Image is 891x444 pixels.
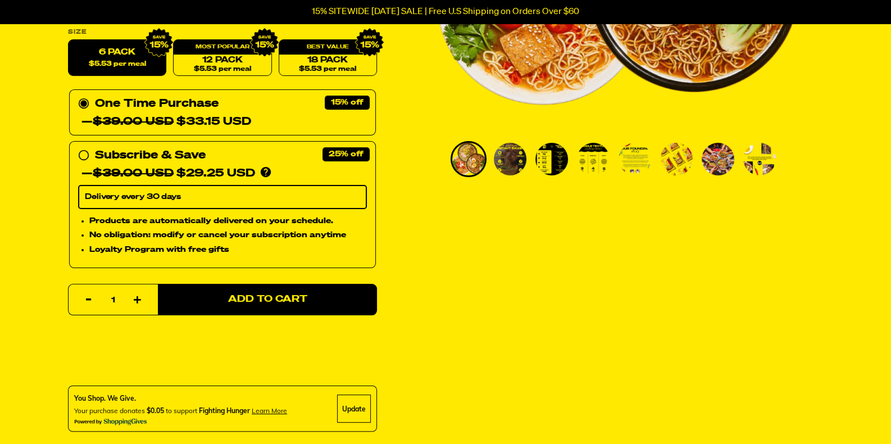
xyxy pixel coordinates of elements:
[93,116,174,128] del: $39.00 USD
[279,40,377,76] a: 18 Pack$5.53 per meal
[452,143,485,175] img: Variety Vol. 1
[312,7,579,17] p: 15% SITEWIDE [DATE] SALE | Free U.S Shipping on Orders Over $60
[173,40,271,76] a: 12 Pack$5.53 per meal
[89,61,146,68] span: $5.53 per meal
[74,393,287,404] div: You Shop. We Give.
[619,143,651,175] img: Variety Vol. 1
[252,406,287,415] span: Learn more about donating
[702,143,734,175] img: Variety Vol. 1
[6,396,109,439] iframe: Marketing Popup
[617,141,653,177] li: Go to slide 5
[337,395,371,423] div: Update Cause Button
[78,95,367,131] div: One Time Purchase
[492,141,528,177] li: Go to slide 2
[89,229,367,242] li: No obligation: modify or cancel your subscription anytime
[68,40,166,76] label: 6 Pack
[575,141,611,177] li: Go to slide 4
[74,418,147,425] img: Powered By ShoppingGives
[199,406,250,415] span: Fighting Hunger
[660,143,693,175] img: Variety Vol. 1
[577,143,610,175] img: Variety Vol. 1
[78,185,367,209] select: Subscribe & Save —$39.00 USD$29.25 USD Products are automatically delivered on your schedule. No ...
[228,295,307,305] span: Add to Cart
[742,141,778,177] li: Go to slide 8
[700,141,736,177] li: Go to slide 7
[494,143,526,175] img: Variety Vol. 1
[535,143,568,175] img: Variety Vol. 1
[81,165,255,183] div: — $29.25 USD
[75,284,151,316] input: quantity
[147,406,164,415] span: $0.05
[68,29,377,35] label: Size
[194,66,251,73] span: $5.53 per meal
[166,406,197,415] span: to support
[249,28,279,57] img: IMG_9632.png
[158,284,377,315] button: Add to Cart
[81,113,251,131] div: — $33.15 USD
[299,66,356,73] span: $5.53 per meal
[658,141,694,177] li: Go to slide 6
[451,141,487,177] li: Go to slide 1
[422,141,800,177] div: PDP main carousel thumbnails
[743,143,776,175] img: Variety Vol. 1
[95,147,206,165] div: Subscribe & Save
[534,141,570,177] li: Go to slide 3
[74,406,145,415] span: Your purchase donates
[89,244,367,256] li: Loyalty Program with free gifts
[89,215,367,227] li: Products are automatically delivered on your schedule.
[144,28,174,57] img: IMG_9632.png
[355,28,384,57] img: IMG_9632.png
[93,168,174,179] del: $39.00 USD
